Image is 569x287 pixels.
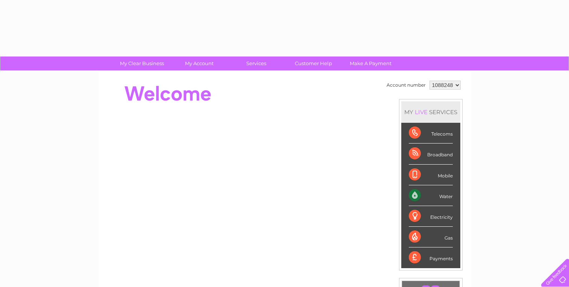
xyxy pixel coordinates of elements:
div: Broadband [409,143,453,164]
div: Water [409,185,453,206]
td: Account number [385,79,428,92]
div: MY SERVICES [401,101,460,123]
a: Services [225,56,287,70]
div: Electricity [409,206,453,227]
div: Gas [409,227,453,247]
a: My Clear Business [111,56,173,70]
div: Payments [409,247,453,268]
div: LIVE [413,108,429,116]
a: Customer Help [282,56,344,70]
div: Telecoms [409,123,453,143]
a: My Account [168,56,230,70]
div: Mobile [409,165,453,185]
a: Make A Payment [340,56,402,70]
